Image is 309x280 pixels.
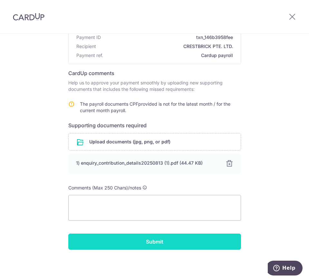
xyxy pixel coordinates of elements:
h6: Supporting documents required [68,121,241,129]
span: Payment ID [76,34,101,41]
input: Submit [68,234,241,250]
span: txn_146b3958fee [103,34,233,41]
img: CardUp [13,13,44,21]
iframe: Opens a widget where you can find more information [268,261,303,277]
span: Recipient [76,43,96,50]
div: Upload documents (jpg, png, or pdf) [68,133,241,150]
div: 1) enquiry_contribution_details20250813 (1).pdf (44.47 KB) [76,160,218,166]
span: CRESTBRICK PTE. LTD. [99,43,233,50]
p: Help us to approve your payment smoothly by uploading new supporting documents that includes the ... [68,80,241,92]
span: Payment ref. [76,52,103,59]
span: Comments (Max 250 Chars)/notes [68,185,141,190]
h6: CardUp comments [68,69,241,77]
span: The payroll documents CPFprovided is not for the latest month / for the current month payroll. [80,101,230,113]
span: Cardup payroll [106,52,233,59]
